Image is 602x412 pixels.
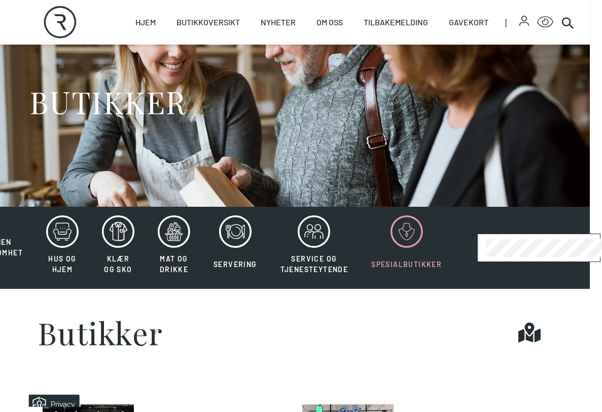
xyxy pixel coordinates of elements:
[29,83,186,121] h1: BUTIKKER
[361,215,452,281] button: Spesialbutikker
[36,215,89,281] button: Hus og hjem
[104,254,132,274] span: Klær og sko
[280,254,348,274] span: Service og tjenesteytende
[48,254,76,274] span: Hus og hjem
[38,317,163,348] h1: Butikker
[160,254,188,274] span: Mat og drikke
[371,260,442,269] span: Spesialbutikker
[270,215,359,281] button: Service og tjenesteytende
[147,215,201,281] button: Mat og drikke
[203,215,268,281] button: Servering
[214,260,257,269] span: Servering
[10,394,93,407] iframe: Manage Preferences
[91,215,145,281] button: Klær og sko
[41,2,65,19] h5: Privacy
[537,14,553,30] button: Open Accessibility Menu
